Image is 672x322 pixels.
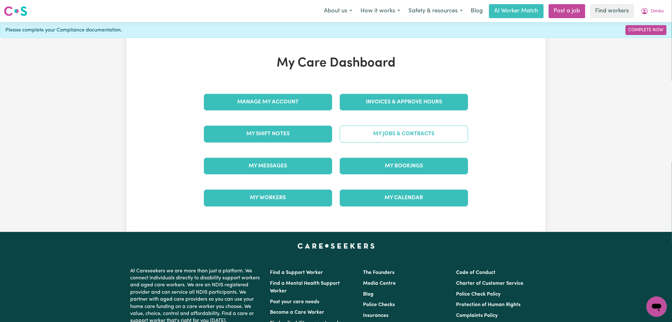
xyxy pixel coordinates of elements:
a: Find workers [590,4,634,18]
a: My Jobs & Contracts [340,126,468,142]
a: Blog [467,4,487,18]
a: My Bookings [340,158,468,174]
a: Post your care needs [270,299,319,304]
button: About us [320,4,356,18]
a: Police Check Policy [456,292,501,297]
a: Find a Mental Health Support Worker [270,281,340,294]
a: Manage My Account [204,94,332,110]
a: My Shift Notes [204,126,332,142]
a: Careseekers logo [4,4,27,18]
button: How it works [356,4,404,18]
img: Careseekers logo [4,5,27,17]
a: Find a Support Worker [270,270,323,275]
a: AI Worker Match [489,4,544,18]
a: Police Checks [363,302,395,307]
span: Please complete your Compliance documentation. [5,26,122,34]
a: Post a job [549,4,585,18]
iframe: Button to launch messaging window [647,297,667,317]
a: Media Centre [363,281,396,286]
a: Charter of Customer Service [456,281,524,286]
button: Safety & resources [404,4,467,18]
a: My Calendar [340,190,468,206]
a: Insurances [363,313,388,318]
h1: My Care Dashboard [200,56,472,71]
a: Complete Now [626,25,667,35]
a: Complaints Policy [456,313,498,318]
a: My Workers [204,190,332,206]
a: Invoices & Approve Hours [340,94,468,110]
button: My Account [637,4,668,18]
a: Code of Conduct [456,270,496,275]
a: Protection of Human Rights [456,302,521,307]
span: Dimko [651,8,664,15]
a: Become a Care Worker [270,310,324,315]
a: Blog [363,292,373,297]
a: Careseekers home page [298,243,375,248]
a: The Founders [363,270,394,275]
a: My Messages [204,158,332,174]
